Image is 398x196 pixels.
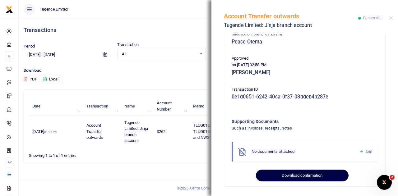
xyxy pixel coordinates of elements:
th: Account Number: activate to sort column ascending [153,97,189,116]
h4: Supporting Documents [232,118,353,125]
li: Ac [5,157,13,167]
span: Tugende Limited: Jinja branch account [124,120,148,143]
span: 2 [390,175,395,180]
label: Transaction [117,42,139,48]
span: 3262 [157,129,165,134]
a: Add [359,148,372,155]
span: [DATE] [32,129,58,134]
small: 01:25 PM [44,130,58,134]
p: Download [24,67,393,74]
th: Name: activate to sort column ascending [121,97,153,116]
button: Excel [38,74,64,84]
h5: Peace Otema [232,39,378,45]
h5: 0e1d0651-6242-40ca-0f37-08ddeb4b287e [232,94,378,100]
span: Successful [363,16,382,20]
li: M [5,51,13,62]
th: Transaction: activate to sort column ascending [83,97,121,116]
span: Account Transfer outwards [86,123,103,140]
h5: Tugende Limited: Jinja branch account [224,22,358,29]
th: Memo: activate to sort column ascending [189,97,251,116]
span: Add [365,149,372,154]
p: Approved [232,55,378,62]
th: Date: activate to sort column descending [29,97,83,116]
div: Showing 1 to 1 of 1 entries [29,149,176,159]
span: Tugende Limited [37,7,71,12]
button: PDF [24,74,37,84]
p: Initiated on [DATE] 01:25 PM [232,31,378,38]
label: Status [211,42,223,48]
iframe: Intercom live chat [377,175,392,190]
h4: Such as invoices, receipts, notes [232,125,353,132]
h5: [PERSON_NAME] [232,70,378,76]
span: TLUG016527 and TLUG016526 Jinja Electricity and NWSC [193,123,244,140]
p: on [DATE] 02:58 PM [232,62,378,68]
label: Period [24,43,35,49]
h4: Transactions [24,27,393,34]
p: Transaction ID [232,86,378,93]
button: Close [389,16,393,20]
h5: Account Transfer outwards [224,12,358,20]
span: All [122,51,197,57]
a: logo-small logo-large logo-large [6,7,13,11]
button: Download confirmation [256,170,348,181]
input: select period [24,49,99,60]
img: logo-small [6,6,13,13]
span: No documents attached [252,149,294,154]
